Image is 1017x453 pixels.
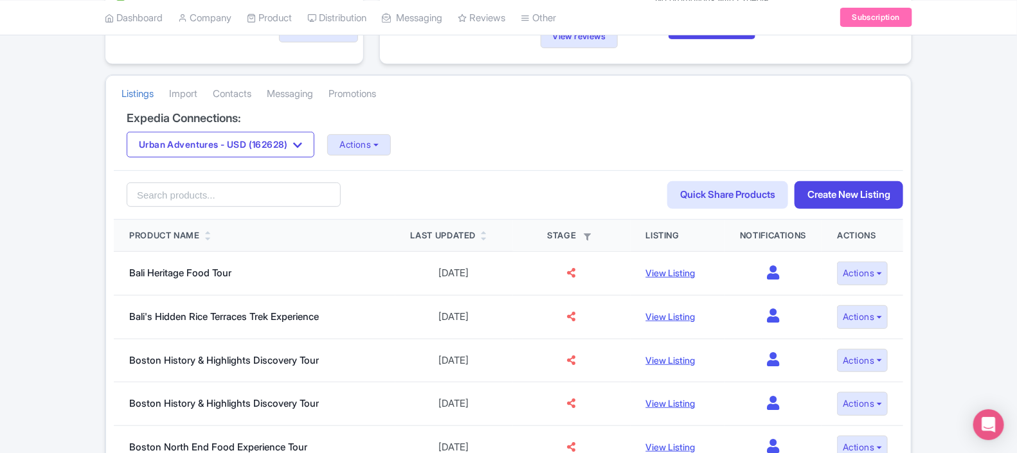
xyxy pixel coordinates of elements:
h4: Expedia Connections: [127,112,890,125]
td: [DATE] [395,295,513,339]
a: View Listing [646,441,696,452]
div: Open Intercom Messenger [973,409,1004,440]
a: Contacts [213,76,251,112]
a: View Listing [646,267,696,278]
a: Boston History & Highlights Discovery Tour [129,354,319,366]
a: View Listing [646,355,696,366]
a: View reviews [541,24,618,48]
button: Urban Adventures - USD (162628) [127,132,314,157]
button: Actions [837,262,888,285]
a: Messaging [267,76,313,112]
a: Boston History & Highlights Discovery Tour [129,397,319,409]
a: Promotions [328,76,376,112]
button: Actions [837,305,888,329]
th: Notifications [724,220,822,252]
div: Product Name [129,229,200,242]
a: Bali's Hidden Rice Terraces Trek Experience [129,310,319,323]
button: Actions [327,134,391,155]
button: Actions [837,392,888,416]
a: Import [169,76,197,112]
a: Quick Share Products [667,181,788,209]
th: Actions [822,220,903,252]
a: View Listing [646,398,696,409]
a: Subscription [840,8,912,27]
div: Stage [528,229,615,242]
td: [DATE] [395,339,513,382]
a: Bali Heritage Food Tour [129,267,231,279]
i: Filter by stage [584,233,591,240]
td: [DATE] [395,252,513,296]
td: [DATE] [395,382,513,426]
div: Last Updated [411,229,476,242]
a: View Listing [646,311,696,322]
a: Create New Listing [795,181,903,209]
a: Listings [122,76,154,112]
button: Actions [837,349,888,373]
a: Boston North End Food Experience Tour [129,441,307,453]
input: Search products... [127,182,341,207]
th: Listing [631,220,724,252]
